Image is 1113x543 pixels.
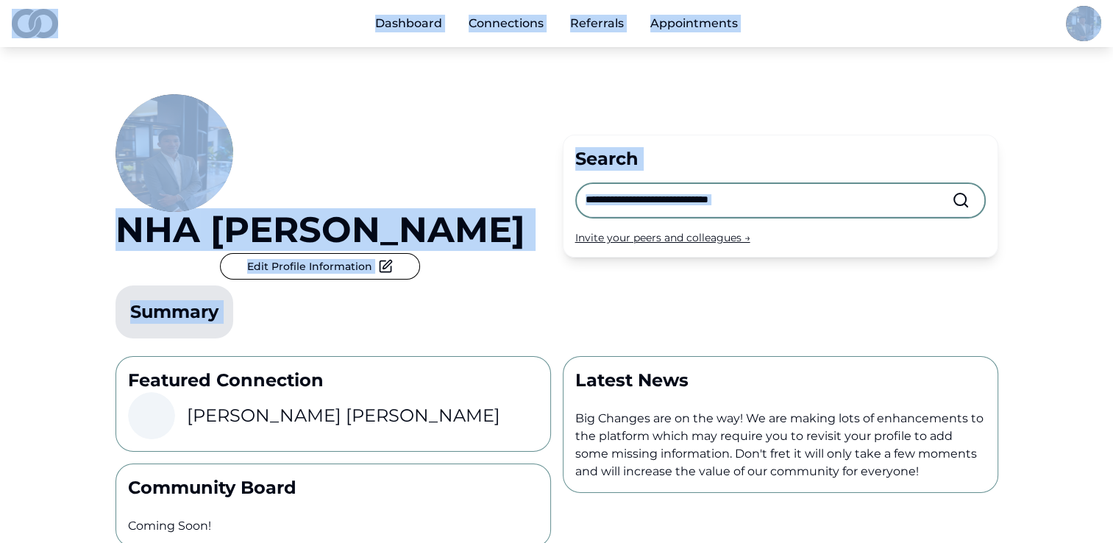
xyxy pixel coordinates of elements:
img: logo [12,9,58,38]
p: Community Board [128,476,538,500]
h3: [PERSON_NAME] [PERSON_NAME] [187,404,500,427]
p: Coming Soon! [128,517,538,535]
nav: Main [363,9,750,38]
img: 85bc04d4-0aba-43a0-a644-73003ec09c3a-Photo-profile_picture.jpg [1066,6,1101,41]
a: Appointments [639,9,750,38]
div: Summary [130,300,218,324]
button: Edit Profile Information [220,253,420,280]
p: Big Changes are on the way! We are making lots of enhancements to the platform which may require ... [575,410,986,480]
div: Search [575,147,986,171]
img: 85bc04d4-0aba-43a0-a644-73003ec09c3a-Photo-profile_picture.jpg [115,94,233,212]
p: Featured Connection [128,369,538,392]
a: NHA [PERSON_NAME] [115,212,525,247]
a: Referrals [558,9,636,38]
p: Latest News [575,369,986,392]
a: Connections [457,9,555,38]
a: Dashboard [363,9,454,38]
div: Invite your peers and colleagues → [575,230,986,245]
